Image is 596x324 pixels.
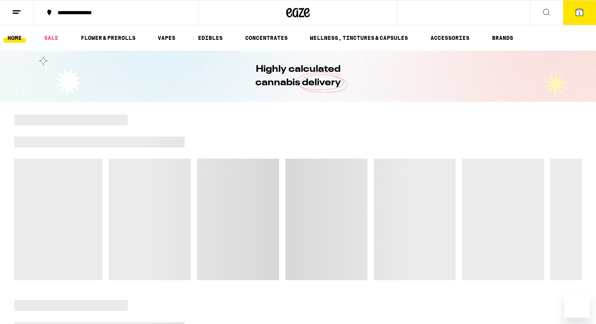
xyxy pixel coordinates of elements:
[488,33,517,43] a: BRANDS
[427,33,473,43] a: ACCESSORIES
[578,11,581,15] span: 1
[306,33,412,43] a: WELLNESS, TINCTURES & CAPSULES
[4,33,26,43] a: HOME
[194,33,227,43] a: EDIBLES
[233,63,363,90] h1: Highly calculated cannabis delivery
[563,0,596,25] button: 1
[77,33,140,43] a: FLOWER & PREROLLS
[241,33,292,43] a: CONCENTRATES
[564,292,590,318] iframe: Button to launch messaging window
[40,33,62,43] a: SALE
[154,33,179,43] a: VAPES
